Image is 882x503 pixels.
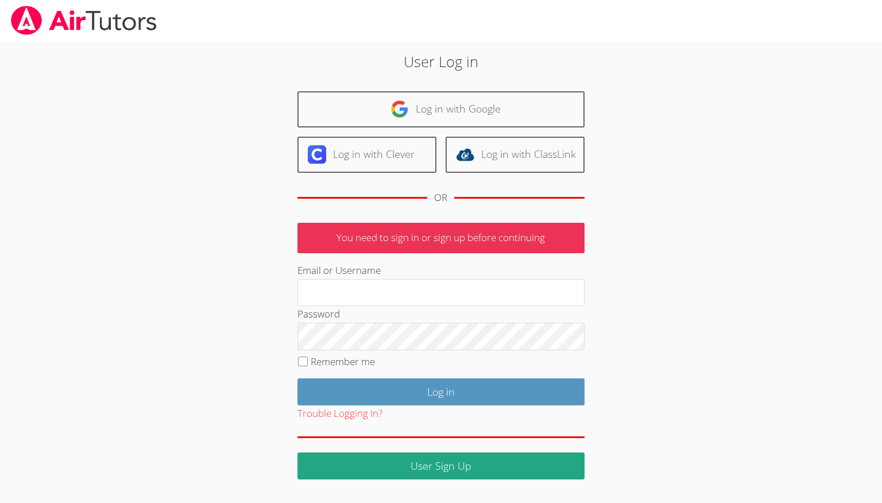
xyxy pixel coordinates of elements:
img: clever-logo-6eab21bc6e7a338710f1a6ff85c0baf02591cd810cc4098c63d3a4b26e2feb20.svg [308,145,326,164]
img: google-logo-50288ca7cdecda66e5e0955fdab243c47b7ad437acaf1139b6f446037453330a.svg [390,100,409,118]
a: Log in with ClassLink [446,137,585,173]
p: You need to sign in or sign up before continuing [297,223,585,253]
a: Log in with Google [297,91,585,127]
img: airtutors_banner-c4298cdbf04f3fff15de1276eac7730deb9818008684d7c2e4769d2f7ddbe033.png [10,6,158,35]
label: Password [297,307,340,320]
input: Log in [297,378,585,405]
div: OR [434,189,447,206]
label: Remember me [311,355,375,368]
a: Log in with Clever [297,137,436,173]
img: classlink-logo-d6bb404cc1216ec64c9a2012d9dc4662098be43eaf13dc465df04b49fa7ab582.svg [456,145,474,164]
button: Trouble Logging In? [297,405,382,422]
label: Email or Username [297,264,381,277]
a: User Sign Up [297,452,585,479]
h2: User Log in [203,51,679,72]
